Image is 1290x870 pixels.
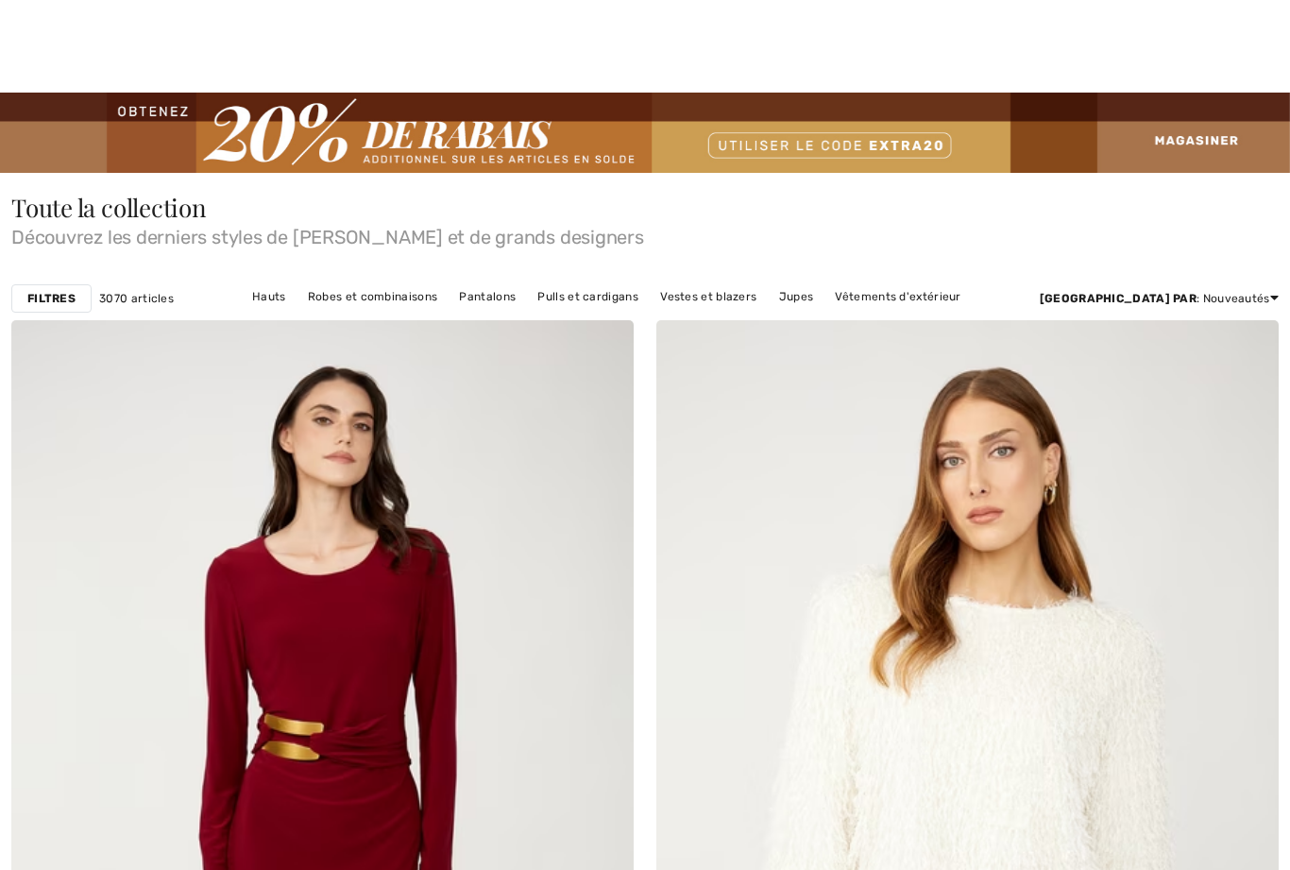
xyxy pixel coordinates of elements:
[450,284,525,309] a: Pantalons
[243,284,296,309] a: Hauts
[528,284,647,309] a: Pulls et cardigans
[298,284,447,309] a: Robes et combinaisons
[1040,290,1279,307] div: : Nouveautés
[11,220,1279,247] span: Découvrez les derniers styles de [PERSON_NAME] et de grands designers
[651,284,766,309] a: Vestes et blazers
[825,284,970,309] a: Vêtements d'extérieur
[27,290,76,307] strong: Filtres
[770,284,823,309] a: Jupes
[11,191,207,224] span: Toute la collection
[1040,292,1197,305] strong: [GEOGRAPHIC_DATA] par
[99,290,174,307] span: 3070 articles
